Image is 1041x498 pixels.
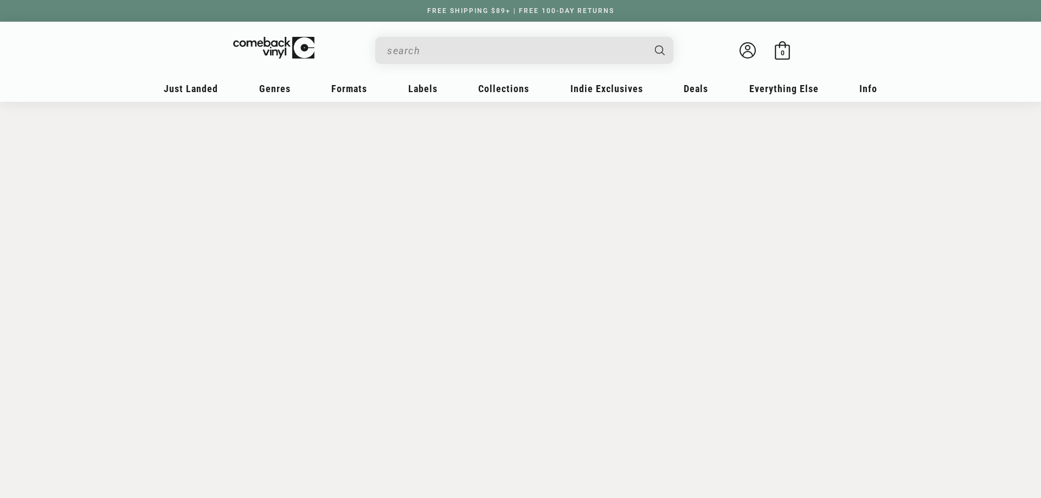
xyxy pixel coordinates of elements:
[331,83,367,94] span: Formats
[570,83,643,94] span: Indie Exclusives
[408,83,438,94] span: Labels
[684,83,708,94] span: Deals
[749,83,819,94] span: Everything Else
[375,37,673,64] div: Search
[478,83,529,94] span: Collections
[387,40,644,62] input: search
[164,83,218,94] span: Just Landed
[416,7,625,15] a: FREE SHIPPING $89+ | FREE 100-DAY RETURNS
[646,37,675,64] button: Search
[859,83,877,94] span: Info
[259,83,291,94] span: Genres
[781,49,785,57] span: 0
